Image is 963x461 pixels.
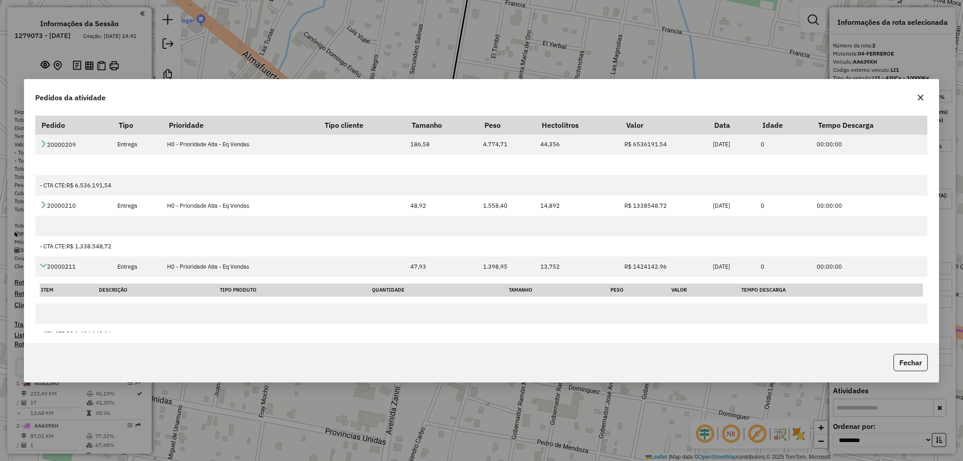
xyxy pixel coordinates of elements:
[98,284,219,296] th: Descrição
[536,116,620,135] th: Hectolitros
[540,140,560,148] span: 44,356
[405,135,478,155] td: 186,58
[670,284,740,296] th: Valor
[405,116,478,135] th: Tamanho
[756,116,812,135] th: Idade
[117,140,137,148] span: Entrega
[708,196,756,216] td: [DATE]
[112,116,163,135] th: Tipo
[540,263,560,270] span: 13,752
[35,196,112,216] td: 20000210
[405,196,478,216] td: 48,92
[40,284,98,296] th: Item
[620,196,708,216] td: R$ 1338548.72
[812,135,927,155] td: 00:00:00
[66,182,112,189] span: R$ 6.536.191,54
[756,256,812,277] td: 0
[35,92,106,103] span: Pedidos da atividade
[478,196,536,216] td: 1.558,40
[117,202,137,210] span: Entrega
[478,116,536,135] th: Peso
[540,202,560,210] span: 14,892
[35,116,112,135] th: Pedido
[371,284,507,296] th: Quantidade
[478,135,536,155] td: 4.774,71
[756,196,812,216] td: 0
[163,135,318,155] td: H0 - Prioridade Alta - Eq Vendas
[219,284,371,296] th: Tipo Produto
[812,116,927,135] th: Tempo Descarga
[40,242,922,251] div: - CTA CTE:
[756,135,812,155] td: 0
[708,256,756,277] td: [DATE]
[117,263,137,270] span: Entrega
[66,242,112,250] span: R$ 1.338.548,72
[405,256,478,277] td: 47,93
[620,256,708,277] td: R$ 1424142.96
[620,135,708,155] td: R$ 6536191.54
[708,116,756,135] th: Data
[708,135,756,155] td: [DATE]
[163,116,318,135] th: Prioridade
[318,116,405,135] th: Tipo cliente
[163,256,318,277] td: H0 - Prioridade Alta - Eq Vendas
[40,330,922,338] div: - CTA CTE:
[620,116,708,135] th: Valor
[812,196,927,216] td: 00:00:00
[40,181,922,190] div: - CTA CTE:
[66,330,112,338] span: R$ 1.424.142,96
[609,284,670,296] th: Peso
[163,196,318,216] td: H0 - Prioridade Alta - Eq Vendas
[507,284,609,296] th: Tamanho
[740,284,922,296] th: Tempo Descarga
[35,135,112,155] td: 20000209
[812,256,927,277] td: 00:00:00
[893,354,928,371] button: Fechar
[35,256,112,277] td: 20000211
[478,256,536,277] td: 1.398,95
